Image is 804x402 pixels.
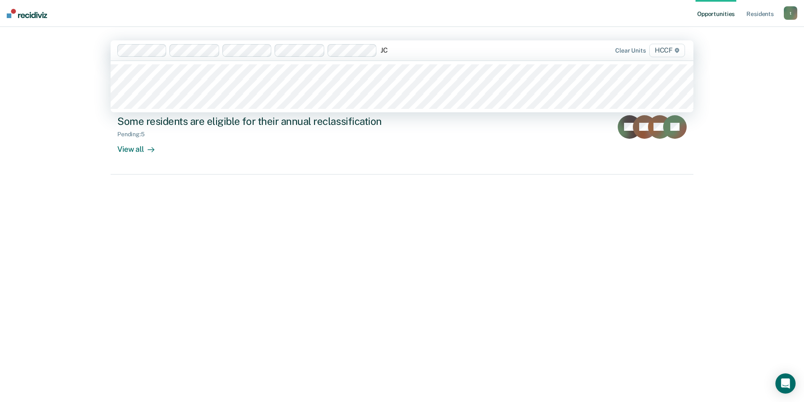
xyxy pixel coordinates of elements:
[111,108,693,175] a: Some residents are eligible for their annual reclassificationPending:5View all
[117,138,164,154] div: View all
[649,44,685,57] span: HCCF
[117,131,151,138] div: Pending : 5
[117,115,413,127] div: Some residents are eligible for their annual reclassification
[615,47,646,54] div: Clear units
[784,6,797,20] button: t
[775,373,796,394] div: Open Intercom Messenger
[7,9,47,18] img: Recidiviz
